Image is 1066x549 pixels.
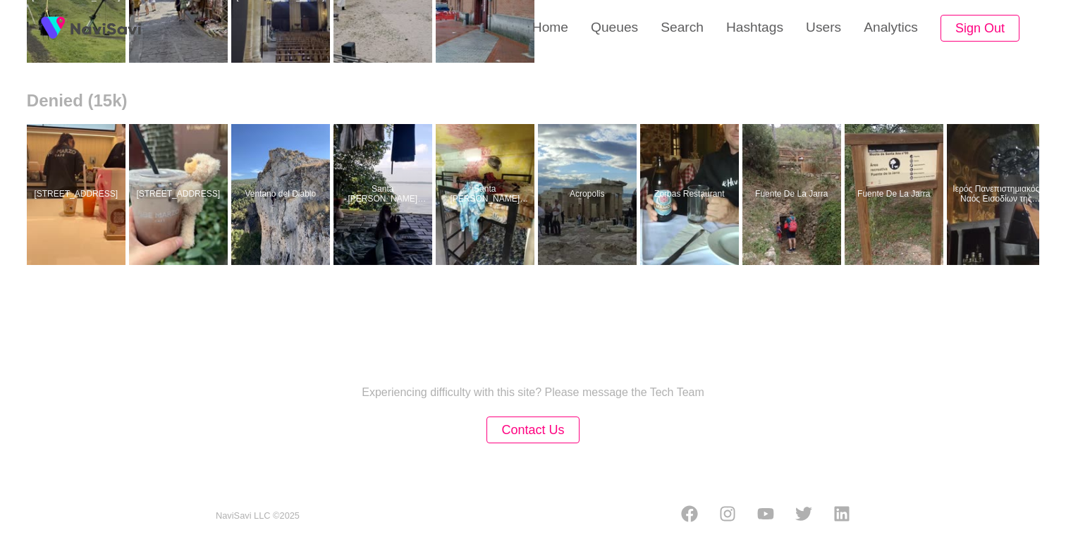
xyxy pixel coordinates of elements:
[27,124,129,265] a: [STREET_ADDRESS]322 Anfu Road
[757,505,774,526] a: Youtube
[27,91,1039,111] h2: Denied (15k)
[129,124,231,265] a: [STREET_ADDRESS]322 Anfu Road
[795,505,812,526] a: Twitter
[719,505,736,526] a: Instagram
[833,505,850,526] a: LinkedIn
[640,124,742,265] a: Zorbas RestaurantZorbas Restaurant
[362,386,704,399] p: Experiencing difficulty with this site? Please message the Tech Team
[486,424,579,436] a: Contact Us
[538,124,640,265] a: AcropolisAcropolis
[71,21,141,35] img: fireSpot
[845,124,947,265] a: Fuente De La JarraFuente De La Jarra
[333,124,436,265] a: Santa [PERSON_NAME] Hostel [PERSON_NAME][GEOGRAPHIC_DATA]Santa Maria Hostel Munroe Island
[216,511,300,522] small: NaviSavi LLC © 2025
[742,124,845,265] a: Fuente De La JarraFuente De La Jarra
[231,124,333,265] a: Ventano del DiabloVentano del Diablo
[941,15,1019,42] button: Sign Out
[486,417,579,444] button: Contact Us
[436,124,538,265] a: Santa [PERSON_NAME] Hostel [PERSON_NAME][GEOGRAPHIC_DATA]Santa Maria Hostel Munroe Island
[35,11,71,46] img: fireSpot
[681,505,698,526] a: Facebook
[947,124,1049,265] a: Ιερός Πανεπιστημιακός Ναός Εισοδίων της Θεοτόκου ([GEOGRAPHIC_DATA])Ιερός Πανεπιστημιακός Ναός Ει...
